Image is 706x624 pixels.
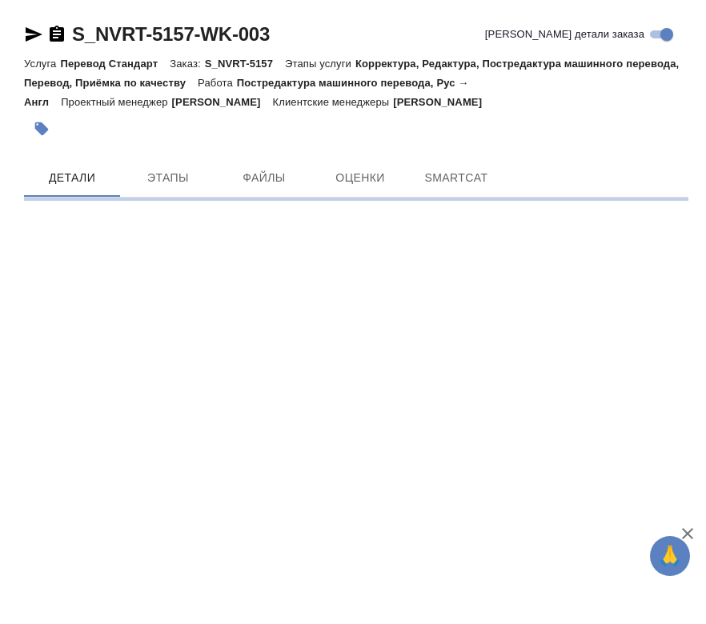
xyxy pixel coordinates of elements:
span: Детали [34,168,110,188]
p: Услуга [24,58,60,70]
p: Проектный менеджер [61,96,171,108]
p: Этапы услуги [285,58,355,70]
p: Постредактура машинного перевода, Рус → Англ [24,77,469,108]
p: Заказ: [170,58,204,70]
p: Перевод Стандарт [60,58,170,70]
button: Скопировать ссылку [47,25,66,44]
p: S_NVRT-5157 [205,58,285,70]
span: 🙏 [656,539,684,573]
button: Скопировать ссылку для ЯМессенджера [24,25,43,44]
p: [PERSON_NAME] [393,96,494,108]
a: S_NVRT-5157-WK-003 [72,23,270,45]
p: Работа [198,77,237,89]
span: SmartCat [418,168,495,188]
span: [PERSON_NAME] детали заказа [485,26,644,42]
p: Клиентские менеджеры [273,96,394,108]
button: Добавить тэг [24,111,59,146]
span: Этапы [130,168,207,188]
p: [PERSON_NAME] [172,96,273,108]
span: Файлы [226,168,303,188]
button: 🙏 [650,536,690,576]
span: Оценки [322,168,399,188]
